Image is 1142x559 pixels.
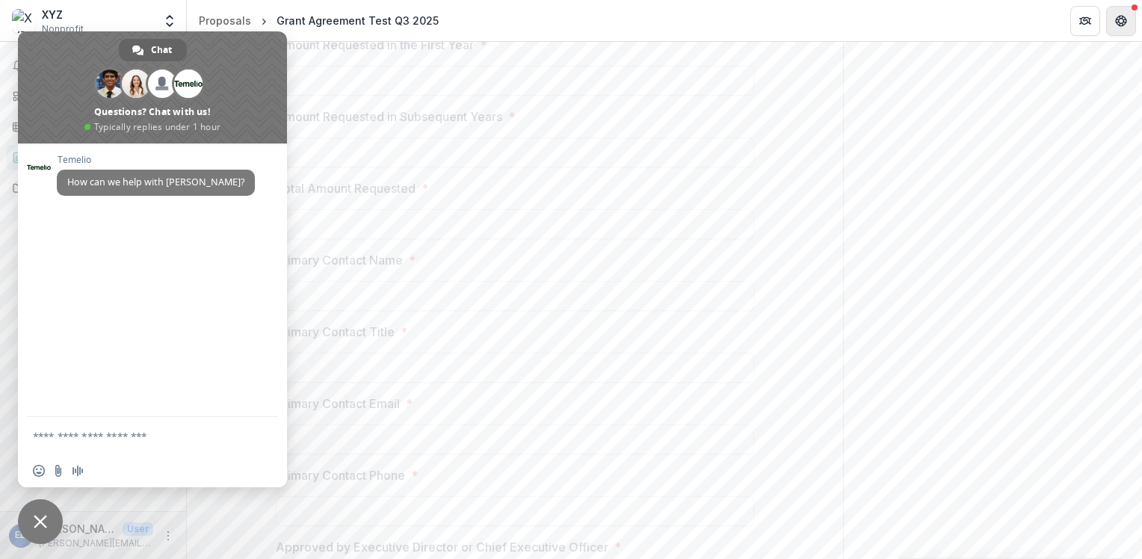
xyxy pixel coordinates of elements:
a: Proposals [193,10,257,31]
p: Primary Contact Title [276,323,395,341]
span: Audio message [72,465,84,477]
a: Proposals [6,145,180,170]
div: Proposals [199,13,251,28]
span: Send a file [52,465,64,477]
img: XYZ [12,9,36,33]
p: User [123,522,153,536]
nav: breadcrumb [193,10,445,31]
button: Notifications [6,54,180,78]
div: Estevan Delgado [15,531,27,540]
button: Partners [1070,6,1100,36]
a: Chat [119,39,187,61]
button: Open entity switcher [159,6,180,36]
p: [PERSON_NAME] [39,521,117,537]
a: Dashboard [6,84,180,108]
a: Documents [6,176,180,200]
p: Total Amount Requested [276,179,416,197]
div: XYZ [42,7,84,22]
button: More [159,527,177,545]
button: Get Help [1106,6,1136,36]
textarea: Compose your message... [33,417,242,454]
p: Primary Contact Name [276,251,403,269]
a: Close chat [18,499,63,544]
p: [PERSON_NAME][EMAIL_ADDRESS][PERSON_NAME][DOMAIN_NAME] [39,537,153,550]
a: Tasks [6,114,180,139]
p: Primary Contact Phone [276,466,405,484]
p: Approved by Executive Director or Chief Executive Officer [276,538,608,556]
span: How can we help with [PERSON_NAME]? [67,176,244,188]
span: Insert an emoji [33,465,45,477]
span: Chat [151,39,172,61]
span: Nonprofit [42,22,84,36]
span: Temelio [57,155,255,165]
p: Amount Requested in Subsequent Years [276,108,502,126]
p: Primary Contact Email [276,395,400,413]
div: Grant Agreement Test Q3 2025 [277,13,439,28]
p: Amount Requested in the First Year [276,36,474,54]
